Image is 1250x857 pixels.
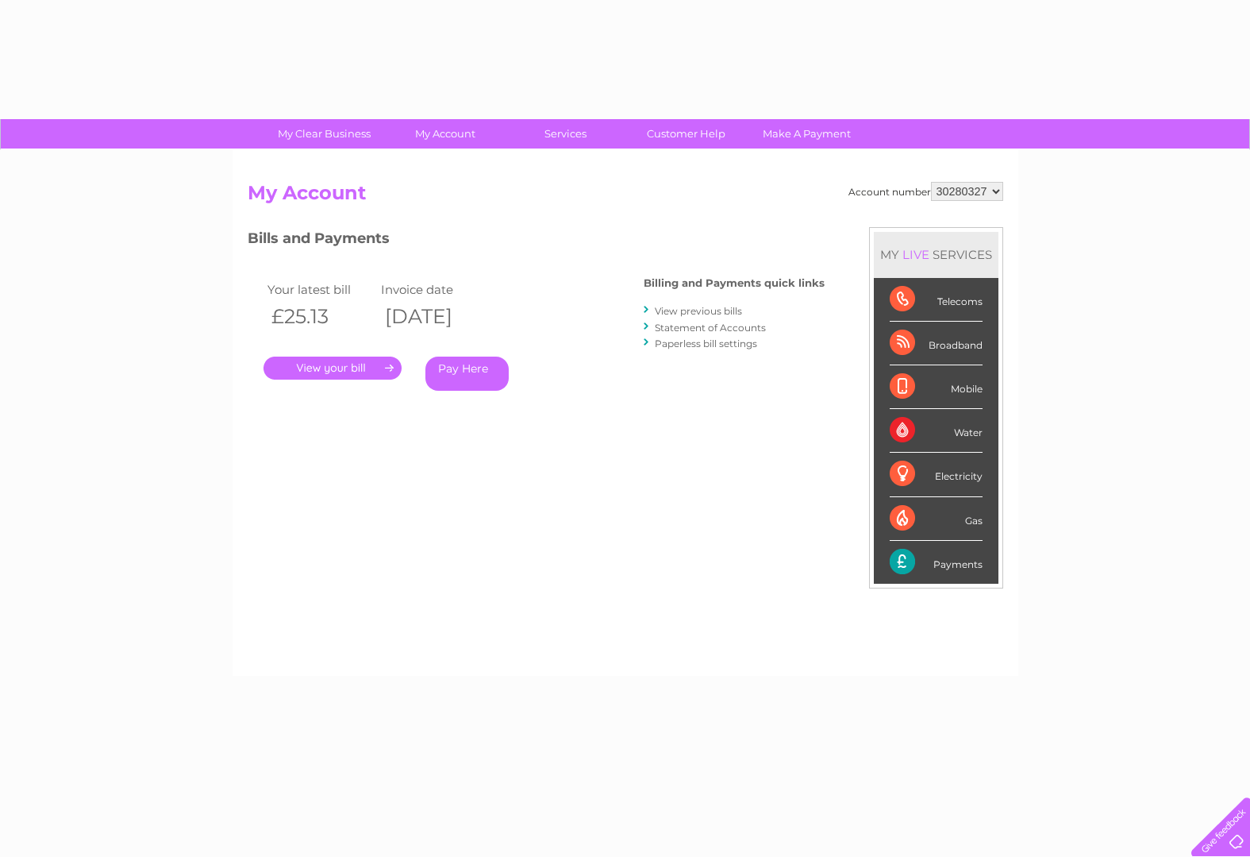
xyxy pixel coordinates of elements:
[890,365,983,409] div: Mobile
[890,541,983,584] div: Payments
[248,227,825,255] h3: Bills and Payments
[263,279,378,300] td: Your latest bill
[899,247,933,262] div: LIVE
[890,409,983,453] div: Water
[379,119,510,149] a: My Account
[263,300,378,333] th: £25.13
[890,278,983,322] div: Telecoms
[890,322,983,365] div: Broadband
[741,119,872,149] a: Make A Payment
[263,357,402,380] a: .
[425,357,509,391] a: Pay Here
[874,232,998,277] div: MY SERVICES
[644,277,825,289] h4: Billing and Payments quick links
[248,182,1003,212] h2: My Account
[500,119,631,149] a: Services
[655,322,766,334] a: Statement of Accounts
[655,338,757,349] a: Paperless bill settings
[377,279,491,300] td: Invoice date
[890,497,983,541] div: Gas
[655,305,742,317] a: View previous bills
[377,300,491,333] th: [DATE]
[848,182,1003,201] div: Account number
[259,119,390,149] a: My Clear Business
[890,453,983,496] div: Electricity
[621,119,752,149] a: Customer Help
